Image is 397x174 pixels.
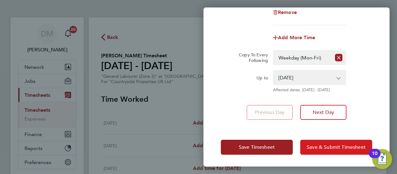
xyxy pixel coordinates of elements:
[273,35,315,40] button: Add More Time
[239,144,275,150] span: Save Timesheet
[335,51,342,64] button: Reset selection
[256,75,268,82] label: Up to
[221,140,293,155] button: Save Timesheet
[273,87,346,92] span: Affected dates: [DATE] - [DATE]
[372,149,392,169] button: Open Resource Center, 10 new notifications
[234,52,268,63] label: Copy To Every Following
[313,109,334,115] span: Next Day
[300,105,346,120] button: Next Day
[307,144,366,150] span: Save & Submit Timesheet
[300,140,372,155] button: Save & Submit Timesheet
[278,9,297,15] span: Remove
[372,153,377,162] div: 10
[273,10,297,15] button: Remove
[278,35,315,40] span: Add More Time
